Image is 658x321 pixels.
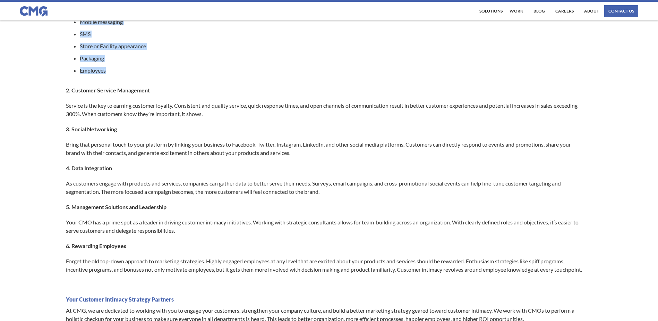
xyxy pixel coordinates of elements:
div: Solutions [479,9,503,13]
p: Forget the old top-down approach to marketing strategies. Highly engaged employees at any level t... [66,257,586,274]
li: Mobile messaging [80,18,586,25]
a: Careers [554,5,575,17]
p: As customers engage with products and services, companies can gather data to better serve their n... [66,179,586,196]
div: contact us [608,9,634,13]
li: Store or Facility appearance [80,43,586,50]
h3: Your Customer Intimacy Strategy Partners [66,296,586,303]
a: Blog [532,5,547,17]
a: work [508,5,525,17]
strong: 4. Data Integration [66,165,112,171]
strong: 5. Management Solutions and Leadership [66,204,166,210]
li: SMS [80,31,586,38]
p: Bring that personal touch to your platform by linking your business to Facebook, Twitter, Instagr... [66,140,586,157]
a: About [582,5,601,17]
p: Service is the key to earning customer loyalty. Consistent and quality service, quick response ti... [66,101,586,118]
strong: 2. Customer Service Management [66,87,150,93]
p: ‍ [66,281,586,289]
li: Packaging [80,55,586,62]
img: CMG logo in blue. [20,6,48,17]
strong: 3. Social Networking [66,126,117,132]
p: Your CMO has a prime spot as a leader in driving customer intimacy initiatives. Working with stra... [66,218,586,235]
strong: 6. Rewarding Employees [66,242,126,249]
li: Employees [80,67,586,74]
